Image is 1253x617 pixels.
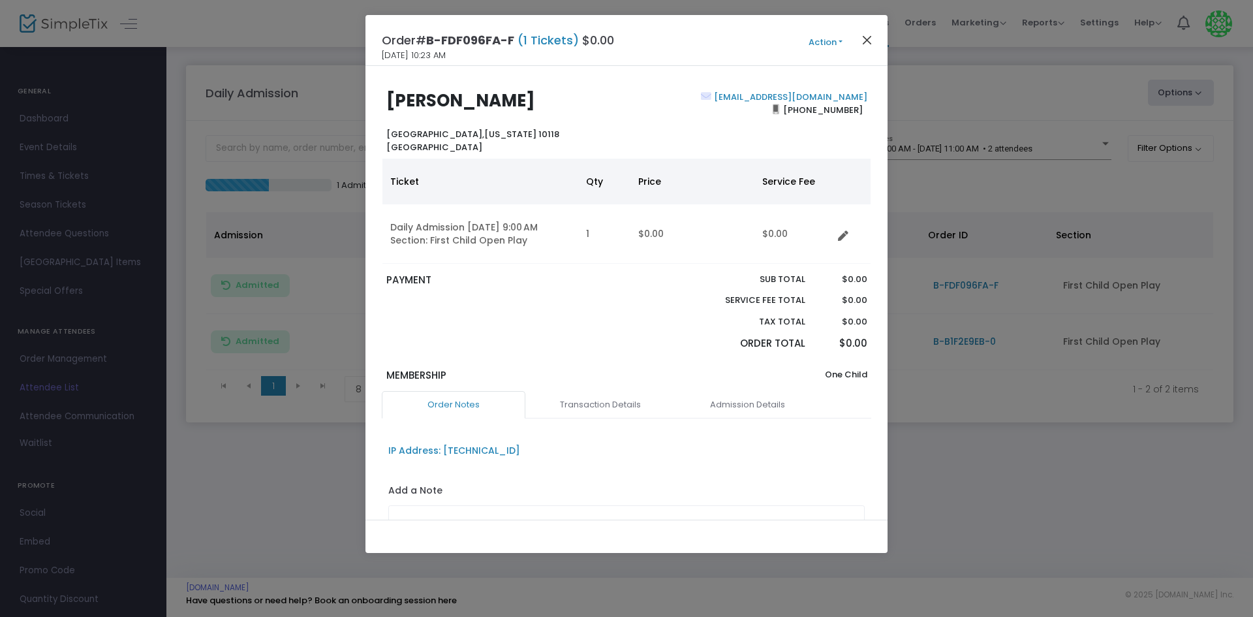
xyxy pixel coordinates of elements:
a: Order Notes [382,391,525,419]
p: $0.00 [818,336,867,351]
a: Transaction Details [529,391,672,419]
th: Service Fee [754,159,833,204]
a: Admission Details [675,391,819,419]
span: B-FDF096FA-F [426,32,514,48]
p: Membership [386,368,621,383]
span: [GEOGRAPHIC_DATA], [386,128,484,140]
b: [US_STATE] 10118 [GEOGRAPHIC_DATA] [386,128,559,153]
p: Sub total [694,273,805,286]
th: Ticket [382,159,578,204]
div: One Child [626,368,873,392]
td: $0.00 [754,204,833,264]
a: [EMAIL_ADDRESS][DOMAIN_NAME] [711,91,867,103]
span: (1 Tickets) [514,32,582,48]
p: Order Total [694,336,805,351]
p: $0.00 [818,273,867,286]
td: Daily Admission [DATE] 9:00 AM Section: First Child Open Play [382,204,578,264]
label: Add a Note [388,484,442,501]
p: $0.00 [818,294,867,307]
td: $0.00 [630,204,754,264]
b: [PERSON_NAME] [386,89,535,112]
h4: Order# $0.00 [382,31,614,49]
div: IP Address: [TECHNICAL_ID] [388,444,520,458]
div: Data table [382,159,871,264]
p: Tax Total [694,315,805,328]
button: Close [859,31,876,48]
button: Action [786,35,865,50]
span: [DATE] 10:23 AM [382,49,446,62]
th: Price [630,159,754,204]
p: PAYMENT [386,273,621,288]
p: Service Fee Total [694,294,805,307]
p: $0.00 [818,315,867,328]
th: Qty [578,159,630,204]
span: [PHONE_NUMBER] [779,99,867,120]
td: 1 [578,204,630,264]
